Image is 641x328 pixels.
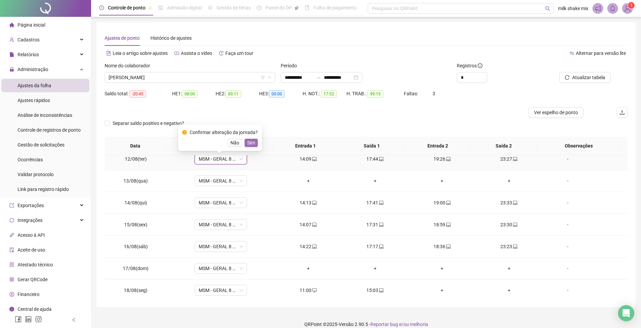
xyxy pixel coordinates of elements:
[18,247,45,253] span: Aceite de uso
[414,265,470,272] div: +
[123,178,148,184] span: 13/08(qua)
[18,67,48,72] span: Administração
[347,265,403,272] div: +
[228,139,242,147] button: Não
[305,5,309,10] span: book
[529,107,583,118] button: Ver espelho de ponto
[9,233,14,237] span: api
[99,5,104,10] span: clock-circle
[346,90,404,98] div: H. TRAB.:
[199,176,243,186] span: MSM - GERAL 8 HORAS
[18,22,45,28] span: Página inicial
[9,307,14,311] span: info-circle
[347,199,403,206] div: 17:41
[9,67,14,72] span: lock
[18,37,39,42] span: Cadastros
[311,244,317,249] span: laptop
[347,243,403,250] div: 17:17
[35,316,42,323] span: instagram
[445,157,451,161] span: laptop
[18,98,50,103] span: Ajustes rápidos
[481,221,537,228] div: 23:30
[172,90,216,98] div: HE 1:
[273,137,339,155] th: Entrada 1
[129,90,146,98] span: -20:45
[199,285,243,295] span: MSM - GERAL 8 HORAS
[378,288,384,293] span: laptop
[9,277,14,282] span: qrcode
[548,199,588,206] div: -
[124,200,147,205] span: 14/08(qui)
[181,51,212,56] span: Assista o vídeo
[247,139,255,146] span: Sim
[565,75,569,80] span: reload
[105,137,166,155] th: Data
[414,155,470,163] div: 19:26
[190,129,258,136] div: Confirmar alteração da jornada?
[182,130,187,135] span: exclamation-circle
[9,23,14,27] span: home
[124,222,147,227] span: 15/08(sex)
[311,200,317,205] span: laptop
[230,139,239,146] span: Não
[199,241,243,252] span: MSM - GERAL 8 HORAS
[311,222,317,227] span: laptop
[405,137,471,155] th: Entrada 2
[124,244,148,249] span: 16/08(sáb)
[311,157,317,161] span: laptop
[166,137,273,155] th: Jornadas
[18,187,69,192] span: Link para registro rápido
[18,277,48,282] span: Gerar QRCode
[347,155,403,163] div: 17:44
[316,75,321,80] span: swap-right
[370,322,428,327] span: Reportar bug e/ou melhoria
[595,5,601,11] span: notification
[113,51,168,56] span: Leia o artigo sobre ajustes
[433,91,435,96] span: 3
[199,198,243,208] span: MSM - GERAL 8 HORAS
[545,6,550,11] span: search
[182,90,198,98] span: 08:00
[548,155,588,163] div: -
[18,262,53,267] span: Atestado técnico
[261,75,265,79] span: filter
[481,177,537,185] div: +
[347,177,403,185] div: +
[15,316,22,323] span: facebook
[378,222,384,227] span: laptop
[217,5,251,10] span: Gestão de férias
[9,37,14,42] span: user-add
[280,221,336,228] div: 14:07
[311,288,317,293] span: desktop
[9,52,14,57] span: file
[576,51,626,56] span: Alternar para versão lite
[445,222,451,227] span: laptop
[618,305,634,321] div: Open Intercom Messenger
[622,3,633,13] img: 12208
[199,154,243,164] span: MSM - GERAL 8 HORAS
[257,5,261,10] span: dashboard
[18,142,64,147] span: Gestão de solicitações
[216,90,259,98] div: HE 2:
[124,288,147,293] span: 18/08(seg)
[569,51,574,56] span: swap
[445,200,451,205] span: laptop
[18,127,81,133] span: Controle de registros de ponto
[457,62,482,69] span: Registros
[167,5,202,10] span: Admissão digital
[18,83,51,88] span: Ajustes da folha
[280,243,336,250] div: 14:22
[123,266,148,271] span: 17/08(dom)
[414,199,470,206] div: 19:00
[105,62,155,69] label: Nome do colaborador
[339,322,354,327] span: Versão
[414,221,470,228] div: 18:59
[219,51,224,56] span: history
[18,157,43,162] span: Ocorrências
[280,177,336,185] div: +
[481,199,537,206] div: 23:33
[108,5,145,10] span: Controle de ponto
[481,243,537,250] div: 23:23
[225,90,241,98] span: 00:11
[512,157,518,161] span: laptop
